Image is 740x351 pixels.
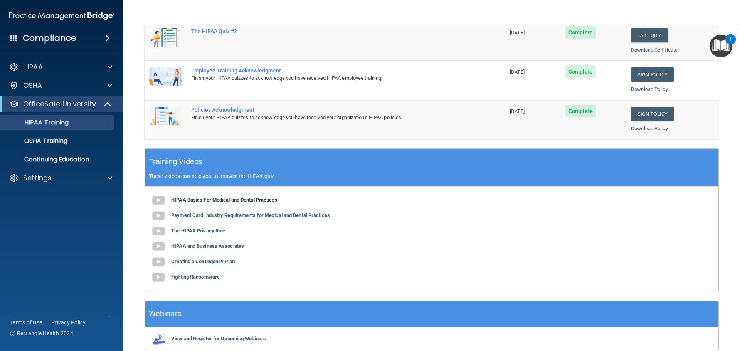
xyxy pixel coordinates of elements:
[191,28,467,34] div: The HIPAA Quiz #2
[9,8,114,24] img: PMB logo
[171,336,266,341] b: View and Register for Upcoming Webinars
[9,99,112,109] a: OfficeSafe University
[9,62,112,72] a: HIPAA
[631,126,668,131] a: Download Policy
[191,113,467,122] div: Finish your HIPAA quizzes to acknowledge you have received your organization’s HIPAA policies.
[23,99,96,109] p: OfficeSafe University
[729,39,732,49] div: 1
[510,30,525,35] span: [DATE]
[149,155,203,168] h5: Training Videos
[23,173,52,183] p: Settings
[23,62,43,72] p: HIPAA
[151,223,166,239] img: gray_youtube_icon.38fcd6cc.png
[9,81,112,90] a: OSHA
[171,259,235,264] b: Creating a Contingency Plan
[510,108,525,114] span: [DATE]
[51,319,86,326] a: Privacy Policy
[5,156,110,163] p: Continuing Education
[565,105,596,117] span: Complete
[171,274,220,280] b: Fighting Ransomware
[10,319,42,326] a: Terms of Use
[5,137,67,145] p: OSHA Training
[10,329,73,337] span: Ⓒ Rectangle Health 2024
[151,254,166,270] img: gray_youtube_icon.38fcd6cc.png
[510,69,525,75] span: [DATE]
[23,81,42,90] p: OSHA
[565,65,596,78] span: Complete
[149,307,182,321] h5: Webinars
[23,33,76,44] h4: Compliance
[151,208,166,223] img: gray_youtube_icon.38fcd6cc.png
[171,212,330,218] b: Payment Card Industry Requirements for Medical and Dental Practices
[631,107,674,121] a: Sign Policy
[171,197,277,203] b: HIPAA Basics For Medical and Dental Practices
[631,28,668,42] button: Take Quiz
[9,173,112,183] a: Settings
[631,67,674,82] a: Sign Policy
[710,35,732,57] button: Open Resource Center, 1 new notification
[631,47,678,53] a: Download Certificate
[151,239,166,254] img: gray_youtube_icon.38fcd6cc.png
[171,243,244,249] b: HIPAA and Business Associates
[151,270,166,285] img: gray_youtube_icon.38fcd6cc.png
[191,67,467,74] div: Employee Training Acknowledgment
[149,173,715,179] p: These videos can help you to answer the HIPAA quiz
[171,228,225,233] b: The HIPAA Privacy Rule
[151,333,166,345] img: webinarIcon.c7ebbf15.png
[191,107,467,113] div: Policies Acknowledgment
[5,119,69,126] p: HIPAA Training
[151,193,166,208] img: gray_youtube_icon.38fcd6cc.png
[565,26,596,39] span: Complete
[631,86,668,92] a: Download Policy
[191,74,467,83] div: Finish your HIPAA quizzes to acknowledge you have received HIPAA employee training.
